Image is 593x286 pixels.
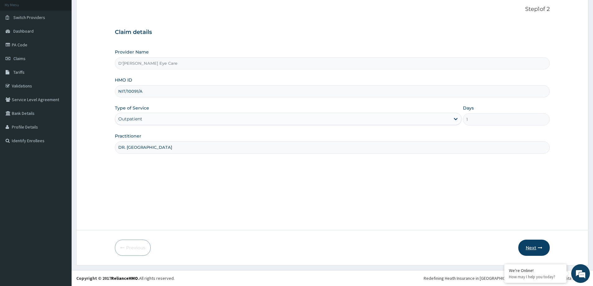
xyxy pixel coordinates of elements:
[13,28,34,34] span: Dashboard
[518,240,550,256] button: Next
[13,15,45,20] span: Switch Providers
[115,240,151,256] button: Previous
[13,56,26,61] span: Claims
[115,141,550,153] input: Enter Name
[13,69,25,75] span: Tariffs
[115,29,550,36] h3: Claim details
[72,270,593,286] footer: All rights reserved.
[118,116,142,122] div: Outpatient
[115,6,550,13] p: Step 1 of 2
[3,170,119,192] textarea: Type your message and hit 'Enter'
[12,31,25,47] img: d_794563401_company_1708531726252_794563401
[32,35,105,43] div: Chat with us now
[424,275,588,281] div: Redefining Heath Insurance in [GEOGRAPHIC_DATA] using Telemedicine and Data Science!
[111,275,138,281] a: RelianceHMO
[463,105,474,111] label: Days
[115,85,550,97] input: Enter HMO ID
[509,274,562,279] p: How may I help you today?
[115,49,149,55] label: Provider Name
[36,78,86,141] span: We're online!
[115,77,132,83] label: HMO ID
[102,3,117,18] div: Minimize live chat window
[76,275,139,281] strong: Copyright © 2017 .
[509,268,562,273] div: We're Online!
[115,105,149,111] label: Type of Service
[115,133,141,139] label: Practitioner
